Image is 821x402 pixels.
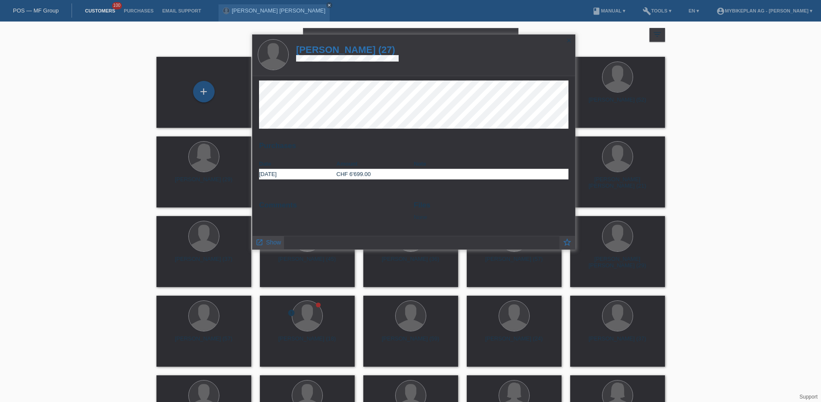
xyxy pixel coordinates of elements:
i: close [504,33,514,43]
i: book [592,7,601,15]
div: [PERSON_NAME] (29) [163,176,244,190]
div: [PERSON_NAME] (57) [474,256,555,269]
h2: Comments [259,201,407,214]
div: None [414,201,568,220]
a: launch Show [256,236,281,247]
a: buildTools ▾ [638,8,676,13]
a: star_border [562,238,572,249]
a: Email Support [158,8,205,13]
h2: Purchases [259,142,568,155]
div: unconfirmed, pending [287,309,295,318]
a: close [326,2,332,8]
div: Add customer [194,84,214,99]
a: account_circleMybikeplan AG - [PERSON_NAME] ▾ [712,8,817,13]
i: star_border [562,238,572,247]
a: bookManual ▾ [588,8,630,13]
a: [PERSON_NAME] [PERSON_NAME] [232,7,325,14]
div: [PERSON_NAME] (45) [267,256,348,269]
i: error [287,309,295,317]
i: account_circle [716,7,725,15]
a: [PERSON_NAME] (27) [296,44,399,55]
th: Note [414,159,568,169]
a: Customers [81,8,119,13]
span: 100 [112,2,122,9]
i: close [327,3,331,7]
input: Search... [303,28,518,48]
div: [PERSON_NAME] (36) [370,256,451,269]
div: [PERSON_NAME] [PERSON_NAME] (29) [577,256,658,269]
th: Amount [337,159,414,169]
th: Date [259,159,337,169]
div: [PERSON_NAME] (52) [577,96,658,110]
div: [PERSON_NAME] (18) [267,335,348,349]
h2: Files [414,201,568,214]
div: [PERSON_NAME] (59) [370,335,451,349]
i: launch [256,238,263,246]
div: [PERSON_NAME] (37) [577,335,658,349]
div: [PERSON_NAME] [PERSON_NAME] (21) [577,176,658,190]
i: build [643,7,651,15]
i: filter_list [652,30,662,39]
a: Purchases [119,8,158,13]
td: CHF 6'699.00 [337,169,414,179]
div: [PERSON_NAME] (37) [163,256,244,269]
div: [PERSON_NAME] (57) [163,335,244,349]
span: Show [266,239,281,246]
a: EN ▾ [684,8,703,13]
div: [PERSON_NAME] (24) [474,335,555,349]
td: [DATE] [259,169,337,179]
a: Support [799,394,818,400]
a: POS — MF Group [13,7,59,14]
i: close [565,37,572,44]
